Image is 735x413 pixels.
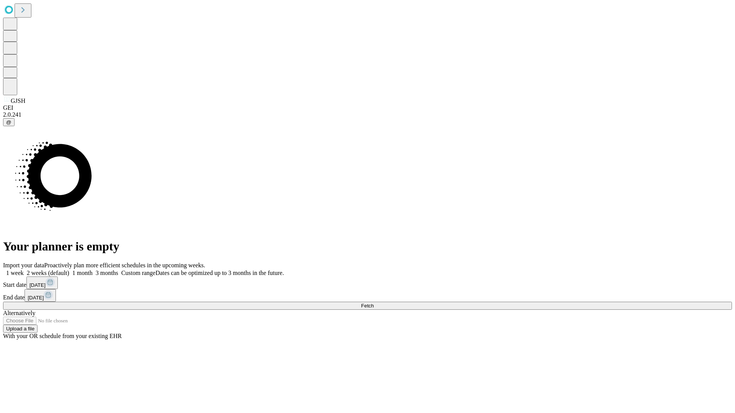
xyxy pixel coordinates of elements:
span: Import your data [3,262,44,268]
span: With your OR schedule from your existing EHR [3,333,122,339]
h1: Your planner is empty [3,239,732,254]
span: Custom range [121,270,155,276]
button: Upload a file [3,325,38,333]
span: [DATE] [29,282,46,288]
span: @ [6,119,11,125]
div: Start date [3,276,732,289]
button: @ [3,118,15,126]
span: 3 months [96,270,118,276]
div: 2.0.241 [3,111,732,118]
span: 2 weeks (default) [27,270,69,276]
span: [DATE] [28,295,44,301]
span: Fetch [361,303,374,309]
span: 1 week [6,270,24,276]
button: Fetch [3,302,732,310]
span: GJSH [11,98,25,104]
button: [DATE] [26,276,58,289]
span: Dates can be optimized up to 3 months in the future. [155,270,284,276]
span: Alternatively [3,310,35,316]
div: GEI [3,104,732,111]
span: 1 month [72,270,93,276]
span: Proactively plan more efficient schedules in the upcoming weeks. [44,262,205,268]
div: End date [3,289,732,302]
button: [DATE] [24,289,56,302]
